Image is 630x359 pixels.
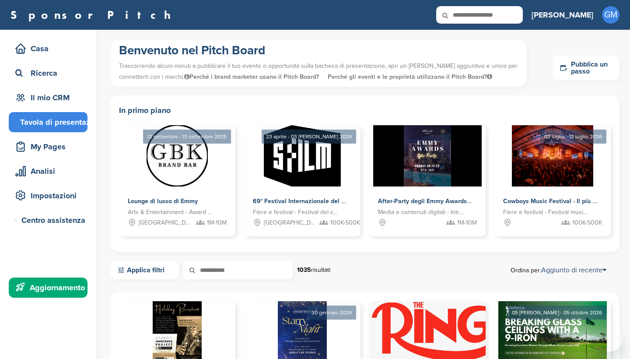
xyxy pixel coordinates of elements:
a: My Pages [9,137,87,157]
span: Ordina per: [511,267,606,274]
img: Sponsor pitch & [264,125,340,187]
a: Centro assistenza [9,210,87,230]
span: Arts & Entertainment - Award Show [128,208,213,217]
a: Casa [9,39,87,59]
a: Analisi [9,161,87,181]
h1: Benvenuto nel Pitch Board [119,42,518,58]
span: Media e contenuti digitali - Intrattenimento [378,208,464,217]
span: Lounge di lusso di Emmy [128,197,198,205]
span: 100K-500K [330,218,360,228]
span: risultati [311,266,330,274]
a: 02 luglio - 12 luglio 2026 Sponsor pitch & Cowboys Music Festival - Il più grande festival musica... [494,111,611,236]
div: Tavola di presentazione [13,114,87,130]
a: Aggiunto di recente [541,266,606,275]
strong: 1035 [297,266,311,274]
span: Fiere e festival - Festival musicale [503,208,589,217]
div: 02 luglio - 12 luglio 2026 [540,130,606,144]
img: Sponsor pitch & [512,125,594,187]
div: Centro assistenza [13,212,87,228]
span: [GEOGRAPHIC_DATA], [US_STATE] [139,218,192,228]
span: 69° Festival Internazionale del Cinema di [GEOGRAPHIC_DATA] [253,197,434,205]
a: Tavola di presentazione [9,112,87,132]
a: Sponsor Pitch [10,9,176,21]
a: Il mio CRM [9,88,87,108]
iframe: Pulsante per aprire la finestra di messaggistica [595,324,623,352]
img: Sponsor pitch & [147,125,208,187]
span: Fiere e festival - Festival del cinema [253,208,339,217]
span: 100K-500K [572,218,602,228]
span: [GEOGRAPHIC_DATA], [US_STATE] [264,218,317,228]
div: Ricerca [13,65,87,81]
a: 12 settembre - 13 settembre 2025 Sponsor pitch & Lounge di lusso di Emmy Arts & Entertainment - A... [119,111,235,236]
a: [PERSON_NAME] [532,5,593,25]
div: Analisi [13,163,87,179]
span: After-Party degli Emmy Awards [378,197,467,205]
div: Impostazioni [13,188,87,204]
span: 1M-10M [457,218,477,228]
div: 12 settembre - 13 settembre 2025 [143,130,231,144]
a: Impostazioni [9,186,87,206]
a: Aggiornamento [9,278,87,298]
div: Il mio CRM [13,90,87,106]
a: Ricerca [9,63,87,83]
div: 23 aprile - 03 [PERSON_NAME] 2026 [262,130,356,144]
div: Casa [13,41,87,56]
a: Sponsor pitch & After-Party degli Emmy Awards Media e contenuti digitali - Intrattenimento 1M-10M [369,125,486,236]
div: Aggiornamento [13,280,87,296]
span: Perché gli eventi e le proprietà utilizzano il Pitch Board? [328,73,492,81]
img: Sponsor pitch & [373,125,482,187]
a: Applica filtri [110,261,179,279]
a: 23 aprile - 03 [PERSON_NAME] 2026 Sponsor pitch & 69° Festival Internazionale del Cinema di [GEOG... [244,111,360,236]
a: Pubblica un passo [553,56,619,80]
span: 1M-10M [207,218,227,228]
div: 30 gennaio 2026 [307,306,356,320]
span: GM [602,6,619,24]
div: My Pages [13,139,87,155]
h2: In primo piano [119,104,611,116]
p: Trascorrendo alcuni minuti a pubblicare il tuo evento o opportunità sulla bacheca di presentazion... [119,58,518,84]
div: 05 [PERSON_NAME] - 05 ottobre 2026 [507,306,606,320]
span: Perché i brand marketer usano il Pitch Board? [184,73,319,81]
h3: [PERSON_NAME] [532,9,593,21]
